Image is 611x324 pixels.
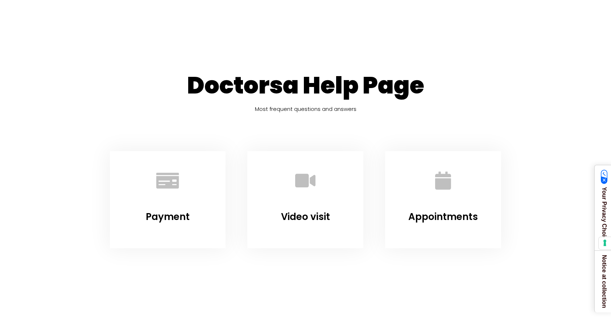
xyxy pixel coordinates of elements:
img: California Consumer Privacy Act (CCPA) Opt-Out Icon [601,170,608,184]
a: Video visit [281,210,330,223]
h1: Doctorsa Help Page [99,71,512,100]
a: Payment [148,161,187,200]
h5: Most frequent questions and answers [99,103,512,115]
a: Appointments [408,210,478,223]
a: Payment [146,210,190,223]
a: Video visit [285,161,325,200]
button: Your consent preferences for tracking technologies [599,237,611,249]
a: Appointments [423,161,463,200]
